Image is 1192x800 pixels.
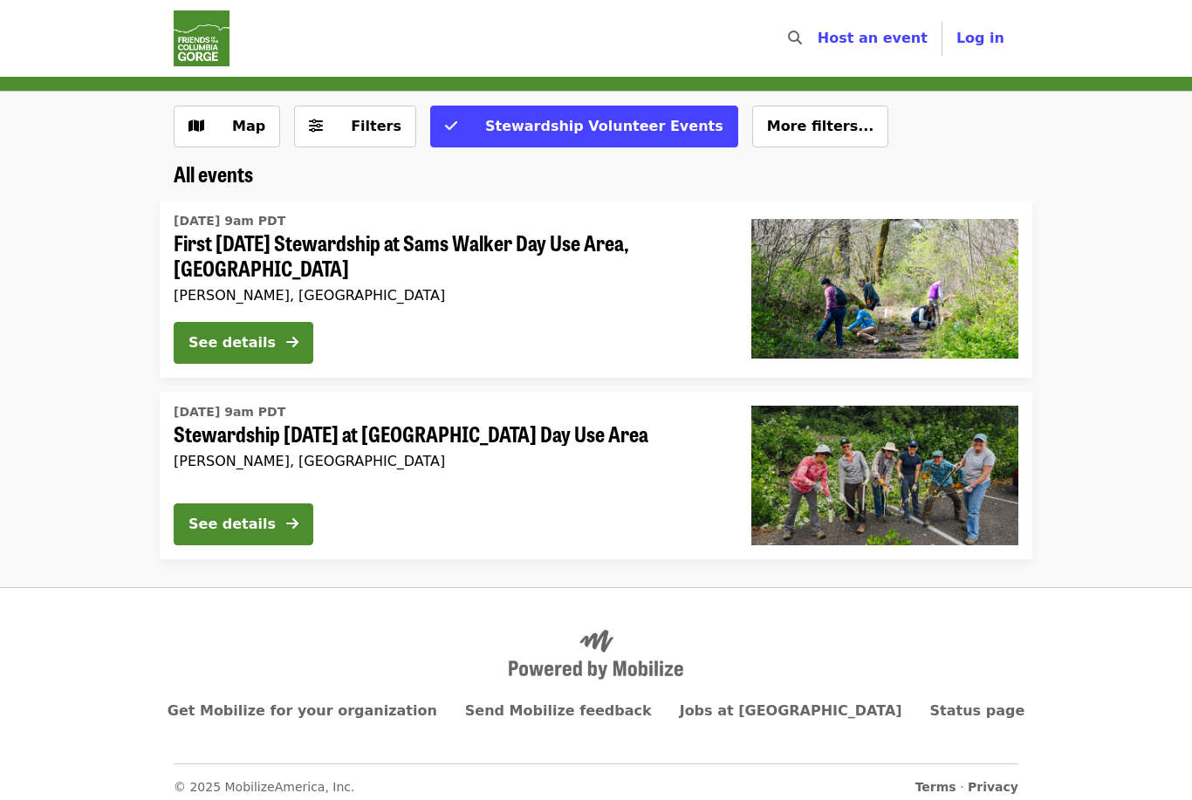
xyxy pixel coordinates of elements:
[160,201,1032,378] a: See details for "First Saturday Stewardship at Sams Walker Day Use Area, WA"
[174,503,313,545] button: See details
[174,106,280,147] button: Show map view
[752,106,889,147] button: More filters...
[232,118,265,134] span: Map
[174,453,723,469] div: [PERSON_NAME], [GEOGRAPHIC_DATA]
[915,780,956,794] a: Terms
[174,212,285,230] time: [DATE] 9am PDT
[174,780,355,794] span: © 2025 MobilizeAmerica, Inc.
[286,334,298,351] i: arrow-right icon
[956,30,1004,46] span: Log in
[188,332,276,353] div: See details
[174,322,313,364] button: See details
[174,10,229,66] img: Friends Of The Columbia Gorge - Home
[309,118,323,134] i: sliders-h icon
[294,106,416,147] button: Filters (0 selected)
[812,17,826,59] input: Search
[445,118,457,134] i: check icon
[509,630,683,680] img: Powered by Mobilize
[942,21,1018,56] button: Log in
[751,219,1018,359] img: First Saturday Stewardship at Sams Walker Day Use Area, WA organized by Friends Of The Columbia G...
[174,403,285,421] time: [DATE] 9am PDT
[430,106,738,147] button: Stewardship Volunteer Events
[174,763,1018,797] nav: Secondary footer navigation
[968,780,1018,794] a: Privacy
[174,230,723,281] span: First [DATE] Stewardship at Sams Walker Day Use Area, [GEOGRAPHIC_DATA]
[286,516,298,532] i: arrow-right icon
[174,287,723,304] div: [PERSON_NAME], [GEOGRAPHIC_DATA]
[767,118,874,134] span: More filters...
[174,158,253,188] span: All events
[465,702,652,719] a: Send Mobilize feedback
[351,118,401,134] span: Filters
[188,118,204,134] i: map icon
[485,118,723,134] span: Stewardship Volunteer Events
[930,702,1025,719] a: Status page
[788,30,802,46] i: search icon
[818,30,928,46] a: Host an event
[188,514,276,535] div: See details
[168,702,437,719] a: Get Mobilize for your organization
[174,701,1018,721] nav: Primary footer navigation
[174,421,723,447] span: Stewardship [DATE] at [GEOGRAPHIC_DATA] Day Use Area
[160,392,1032,559] a: See details for "Stewardship Saturday at St. Cloud Day Use Area"
[915,778,1018,797] span: ·
[680,702,902,719] a: Jobs at [GEOGRAPHIC_DATA]
[751,406,1018,545] img: Stewardship Saturday at St. Cloud Day Use Area organized by Friends Of The Columbia Gorge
